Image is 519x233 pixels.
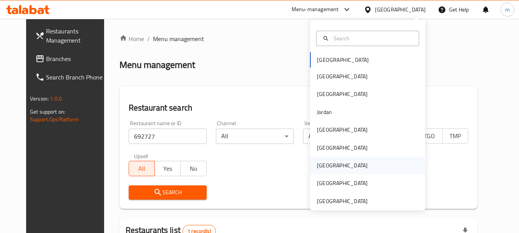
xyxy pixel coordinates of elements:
[147,34,150,43] li: /
[317,161,368,170] div: [GEOGRAPHIC_DATA]
[29,22,113,50] a: Restaurants Management
[317,126,368,134] div: [GEOGRAPHIC_DATA]
[180,161,206,176] button: No
[446,131,465,142] span: TMP
[129,161,155,176] button: All
[129,185,207,200] button: Search
[375,5,426,14] div: [GEOGRAPHIC_DATA]
[442,128,468,144] button: TMP
[317,108,332,116] div: Jordan
[29,68,113,86] a: Search Branch Phone
[317,144,368,152] div: [GEOGRAPHIC_DATA]
[46,73,107,82] span: Search Branch Phone
[135,188,201,197] span: Search
[134,153,148,159] label: Upsell
[119,34,478,43] nav: breadcrumb
[317,197,368,205] div: [GEOGRAPHIC_DATA]
[129,102,468,114] h2: Restaurant search
[153,34,204,43] span: Menu management
[158,163,177,174] span: Yes
[303,129,381,144] div: All
[30,94,49,104] span: Version:
[29,50,113,68] a: Branches
[317,179,368,187] div: [GEOGRAPHIC_DATA]
[184,163,203,174] span: No
[30,114,79,124] a: Support.OpsPlatform
[317,90,368,98] div: [GEOGRAPHIC_DATA]
[216,129,294,144] div: All
[46,54,107,63] span: Branches
[154,161,181,176] button: Yes
[119,34,144,43] a: Home
[292,5,339,14] div: Menu-management
[129,129,207,144] input: Search for restaurant name or ID..
[420,131,439,142] span: TGO
[119,59,195,71] h2: Menu management
[330,34,414,43] input: Search
[505,5,510,14] span: m
[416,128,442,144] button: TGO
[50,94,62,104] span: 1.0.0
[317,72,368,81] div: [GEOGRAPHIC_DATA]
[46,26,107,45] span: Restaurants Management
[30,107,65,117] span: Get support on:
[132,163,152,174] span: All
